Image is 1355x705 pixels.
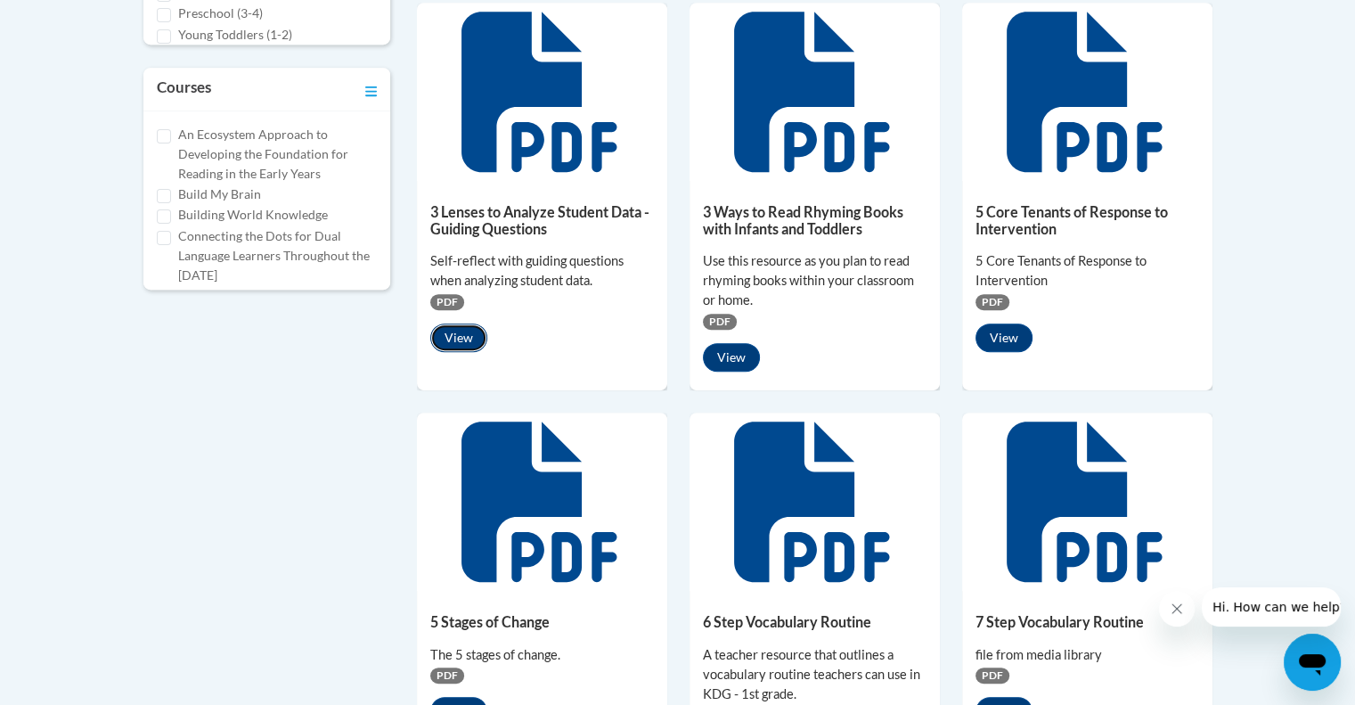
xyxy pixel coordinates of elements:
[430,251,654,291] div: Self-reflect with guiding questions when analyzing student data.
[178,4,263,23] label: Preschool (3-4)
[157,77,211,102] h3: Courses
[11,12,144,27] span: Hi. How can we help?
[975,324,1033,352] button: View
[975,203,1199,238] h5: 5 Core Tenants of Response to Intervention
[178,184,261,204] label: Build My Brain
[430,613,654,630] h5: 5 Stages of Change
[975,613,1199,630] h5: 7 Step Vocabulary Routine
[178,25,292,45] label: Young Toddlers (1-2)
[975,251,1199,291] div: 5 Core Tenants of Response to Intervention
[178,286,378,325] label: Cox Campus Structured Literacy Certificate Exam
[703,314,737,330] span: PDF
[430,668,464,684] span: PDF
[178,125,378,184] label: An Ecosystem Approach to Developing the Foundation for Reading in the Early Years
[1159,591,1195,627] iframe: Close message
[365,77,377,102] a: Toggle collapse
[178,205,328,225] label: Building World Knowledge
[975,294,1009,310] span: PDF
[430,324,487,352] button: View
[703,251,926,310] div: Use this resource as you plan to read rhyming books within your classroom or home.
[975,668,1009,684] span: PDF
[178,226,378,285] label: Connecting the Dots for Dual Language Learners Throughout the [DATE]
[430,294,464,310] span: PDF
[430,203,654,238] h5: 3 Lenses to Analyze Student Data - Guiding Questions
[430,645,654,665] div: The 5 stages of change.
[975,645,1199,665] div: file from media library
[703,203,926,238] h5: 3 Ways to Read Rhyming Books with Infants and Toddlers
[703,343,760,372] button: View
[703,645,926,704] div: A teacher resource that outlines a vocabulary routine teachers can use in KDG - 1st grade.
[703,613,926,630] h5: 6 Step Vocabulary Routine
[1202,587,1341,627] iframe: Message from company
[1284,634,1341,691] iframe: Button to launch messaging window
